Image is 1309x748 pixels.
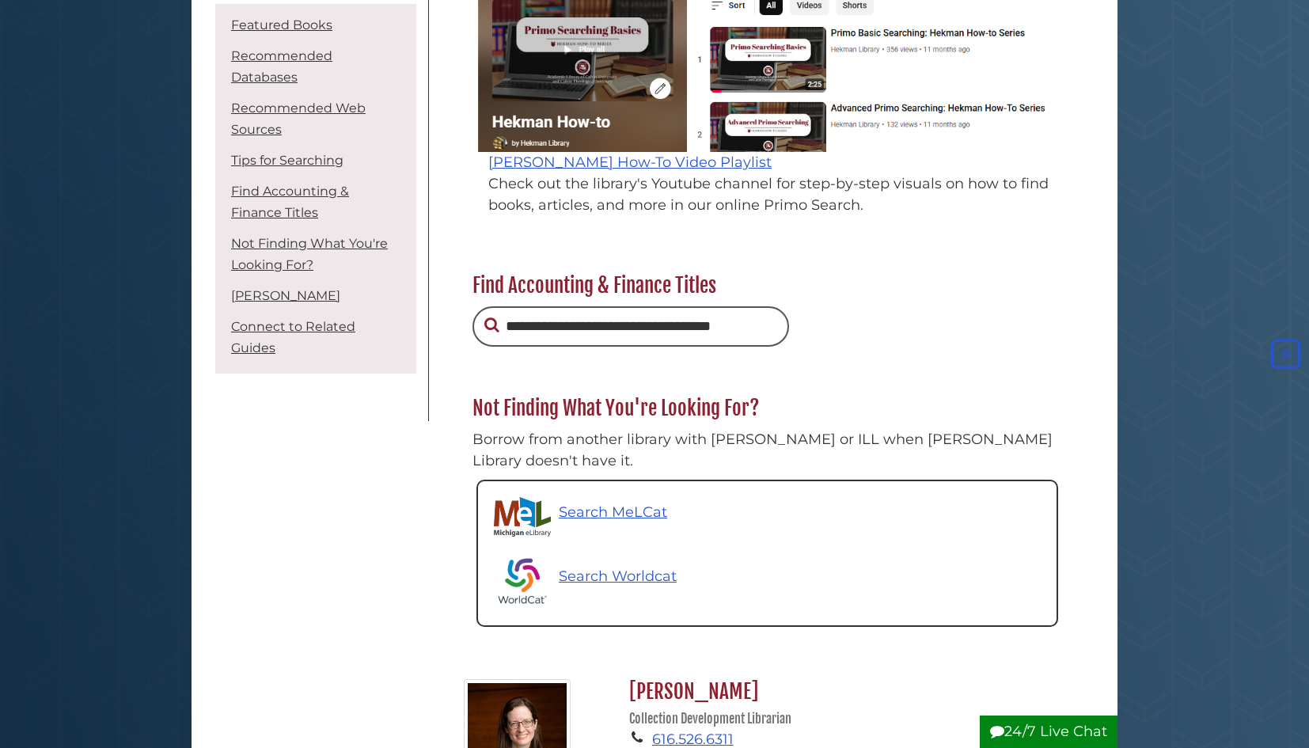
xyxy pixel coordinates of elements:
img: Worldcat [494,552,551,609]
a: Search Worldcat [494,552,1041,609]
a: Back to Top [1267,345,1305,363]
i: Search [484,317,499,332]
a: 616.526.6311 [652,731,734,748]
a: Connect to Related Guides [231,319,355,355]
a: Featured Books [231,17,332,32]
a: Not Finding What You're Looking For? [231,236,388,272]
img: Michigan eLibrary [494,497,551,537]
h2: [PERSON_NAME] [621,679,1071,729]
h2: Find Accounting & Finance Titles [465,273,1070,298]
a: Tips for Searching [231,153,343,168]
a: Find Accounting & Finance Titles [231,184,349,220]
h2: Not Finding What You're Looking For? [465,396,1070,421]
p: Search Worldcat [559,566,677,587]
a: Search MeLCat [494,497,1041,537]
a: Screenshot of Youtube playlist for Hekman How-to [PERSON_NAME] How-To Video Playlist [488,154,772,171]
a: [PERSON_NAME] [231,288,340,303]
p: Borrow from another library with [PERSON_NAME] or ILL when [PERSON_NAME] Library doesn't have it. [472,429,1062,472]
button: Search [484,313,499,336]
button: 24/7 Live Chat [980,716,1117,748]
a: Recommended Web Sources [231,101,366,137]
small: Collection Development Librarian [629,711,791,727]
p: Search MeLCat [559,502,667,523]
div: Check out the library's Youtube channel for step-by-step visuals on how to find books, articles, ... [488,173,1062,216]
a: Recommended Databases [231,48,332,85]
